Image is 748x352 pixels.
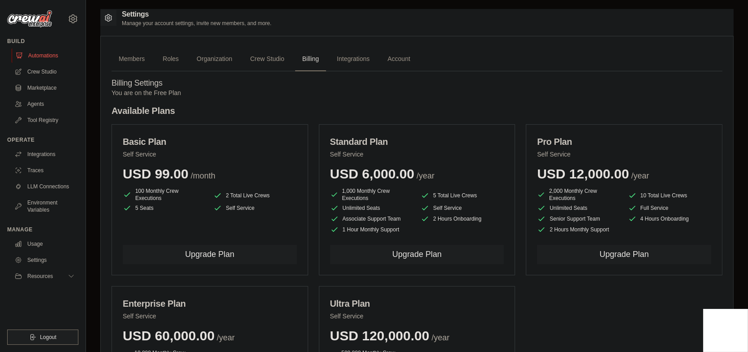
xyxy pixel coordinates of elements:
[40,334,56,341] span: Logout
[537,187,620,202] li: 2,000 Monthly Crew Executions
[12,48,79,63] a: Automations
[7,10,52,27] img: Logo
[189,47,239,71] a: Organization
[537,214,620,223] li: Senior Support Team
[213,204,297,213] li: Self Service
[330,204,413,213] li: Unlimited Seats
[123,135,297,148] h3: Basic Plan
[330,187,413,202] li: 1,000 Monthly Crew Executions
[432,333,450,342] span: /year
[112,104,722,117] h4: Available Plans
[628,204,711,213] li: Full Service
[123,166,189,181] span: USD 99.00
[537,225,620,234] li: 2 Hours Monthly Support
[380,47,417,71] a: Account
[330,245,504,264] button: Upgrade Plan
[122,20,271,27] p: Manage your account settings, invite new members, and more.
[537,166,629,181] span: USD 12,000.00
[11,81,78,95] a: Marketplace
[27,273,53,280] span: Resources
[11,163,78,178] a: Traces
[295,47,326,71] a: Billing
[123,328,215,343] span: USD 60,000.00
[7,226,78,233] div: Manage
[123,245,297,264] button: Upgrade Plan
[631,171,649,180] span: /year
[123,150,297,159] p: Self Service
[537,150,711,159] p: Self Service
[11,113,78,127] a: Tool Registry
[330,135,504,148] h3: Standard Plan
[123,312,297,321] p: Self Service
[11,253,78,267] a: Settings
[112,47,152,71] a: Members
[123,204,206,213] li: 5 Seats
[330,312,504,321] p: Self Service
[330,150,504,159] p: Self Service
[421,189,504,202] li: 5 Total Live Crews
[7,38,78,45] div: Build
[123,187,206,202] li: 100 Monthly Crew Executions
[537,245,711,264] button: Upgrade Plan
[243,47,292,71] a: Crew Studio
[155,47,186,71] a: Roles
[11,237,78,251] a: Usage
[122,9,271,20] h2: Settings
[628,214,711,223] li: 4 Hours Onboarding
[11,196,78,217] a: Environment Variables
[330,214,413,223] li: Associate Support Team
[112,78,722,88] h4: Billing Settings
[11,97,78,111] a: Agents
[112,88,722,97] p: You are on the Free Plan
[217,333,235,342] span: /year
[330,328,430,343] span: USD 120,000.00
[191,171,215,180] span: /month
[11,147,78,161] a: Integrations
[330,166,414,181] span: USD 6,000.00
[421,214,504,223] li: 2 Hours Onboarding
[421,204,504,213] li: Self Service
[537,204,620,213] li: Unlimited Seats
[213,189,297,202] li: 2 Total Live Crews
[11,179,78,194] a: LLM Connections
[417,171,434,180] span: /year
[7,136,78,143] div: Operate
[11,269,78,283] button: Resources
[330,225,413,234] li: 1 Hour Monthly Support
[537,135,711,148] h3: Pro Plan
[7,330,78,345] button: Logout
[330,47,377,71] a: Integrations
[11,65,78,79] a: Crew Studio
[123,297,297,310] h3: Enterprise Plan
[703,309,748,352] iframe: Chat Widget
[628,189,711,202] li: 10 Total Live Crews
[330,297,504,310] h3: Ultra Plan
